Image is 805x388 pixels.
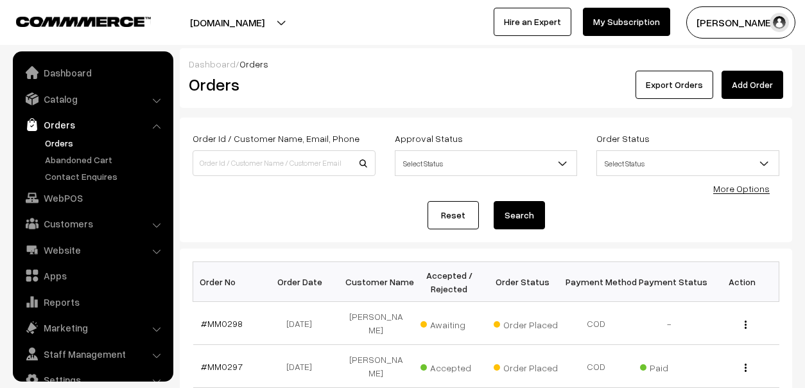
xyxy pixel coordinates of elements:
th: Payment Status [632,262,705,302]
a: Orders [16,113,169,136]
a: More Options [713,183,770,194]
a: Dashboard [16,61,169,84]
th: Order No [193,262,266,302]
a: Apps [16,264,169,287]
th: Accepted / Rejected [413,262,486,302]
span: Paid [640,358,704,375]
a: #MM0297 [201,361,243,372]
a: Contact Enquires [42,170,169,183]
span: Select Status [597,152,779,175]
a: Staff Management [16,342,169,366]
span: Select Status [596,150,779,176]
label: Approval Status [395,132,463,145]
td: COD [559,345,632,388]
a: Reports [16,290,169,313]
th: Order Status [486,262,559,302]
td: [DATE] [266,302,340,345]
a: WebPOS [16,186,169,209]
th: Customer Name [340,262,413,302]
span: Order Placed [494,315,558,331]
a: Abandoned Cart [42,153,169,166]
button: Export Orders [636,71,713,99]
span: Orders [239,58,268,69]
span: Order Placed [494,358,558,375]
th: Payment Method [559,262,632,302]
a: COMMMERCE [16,13,128,28]
th: Action [705,262,779,302]
a: Marketing [16,316,169,339]
span: Select Status [395,150,578,176]
a: Reset [428,201,479,229]
a: Hire an Expert [494,8,571,36]
td: [PERSON_NAME] [340,302,413,345]
img: user [770,13,789,32]
span: Select Status [395,152,577,175]
a: Orders [42,136,169,150]
h2: Orders [189,75,374,94]
button: [PERSON_NAME]… [686,6,795,39]
td: - [632,302,705,345]
span: Awaiting [420,315,485,331]
img: Menu [745,364,747,372]
td: [PERSON_NAME] [340,345,413,388]
span: Accepted [420,358,485,375]
img: COMMMERCE [16,17,151,26]
button: Search [494,201,545,229]
a: Dashboard [189,58,236,69]
a: My Subscription [583,8,670,36]
a: Catalog [16,87,169,110]
a: #MM0298 [201,318,243,329]
td: [DATE] [266,345,340,388]
a: Customers [16,212,169,235]
img: Menu [745,321,747,329]
td: COD [559,302,632,345]
label: Order Status [596,132,650,145]
a: Add Order [722,71,783,99]
button: [DOMAIN_NAME] [145,6,309,39]
div: / [189,57,783,71]
input: Order Id / Customer Name / Customer Email / Customer Phone [193,150,376,176]
label: Order Id / Customer Name, Email, Phone [193,132,359,145]
a: Website [16,238,169,261]
th: Order Date [266,262,340,302]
